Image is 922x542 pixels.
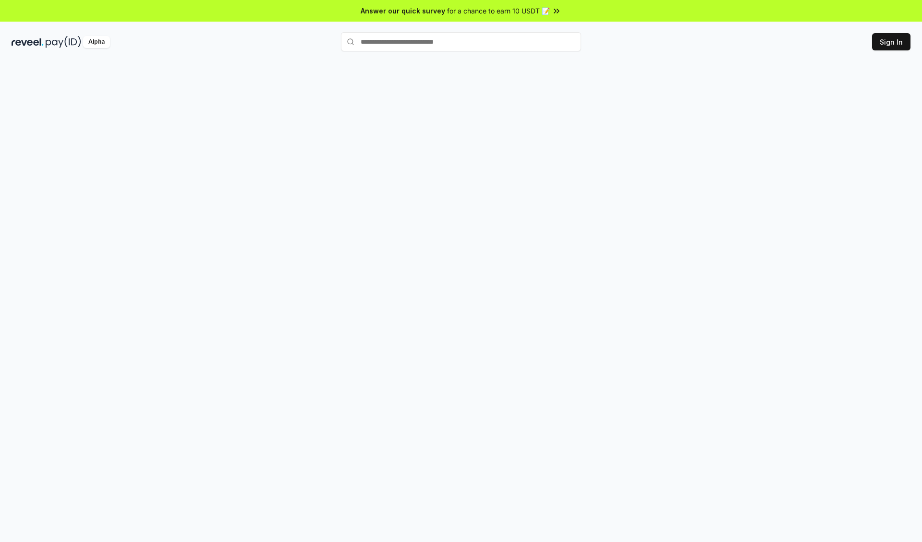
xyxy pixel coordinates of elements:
button: Sign In [872,33,910,50]
div: Alpha [83,36,110,48]
img: reveel_dark [12,36,44,48]
span: Answer our quick survey [361,6,445,16]
img: pay_id [46,36,81,48]
span: for a chance to earn 10 USDT 📝 [447,6,550,16]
